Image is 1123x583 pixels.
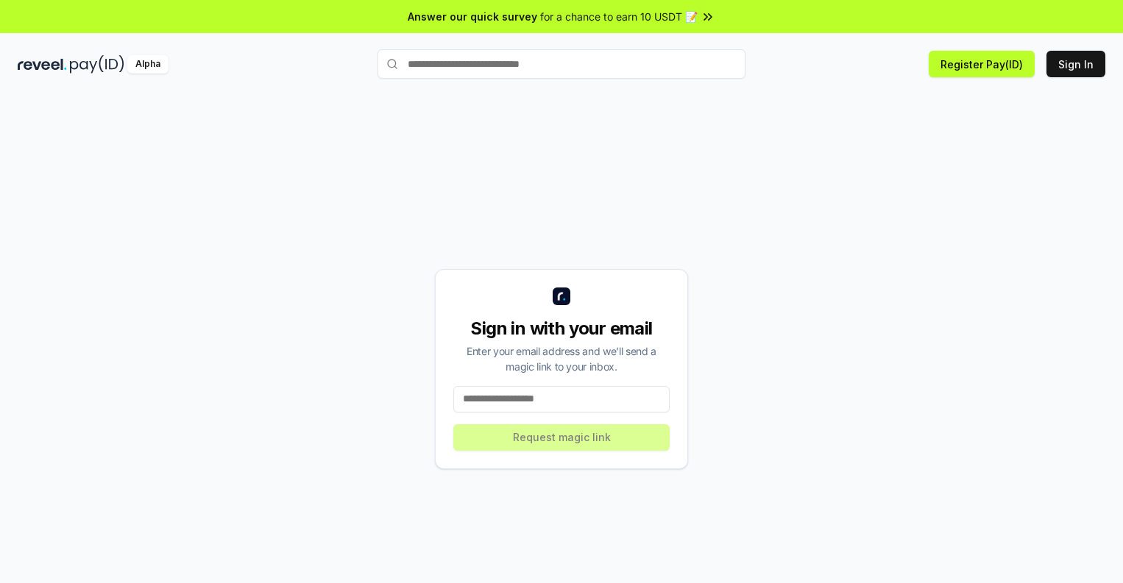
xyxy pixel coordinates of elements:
div: Alpha [127,55,169,74]
span: Answer our quick survey [408,9,537,24]
button: Register Pay(ID) [929,51,1035,77]
span: for a chance to earn 10 USDT 📝 [540,9,698,24]
button: Sign In [1046,51,1105,77]
img: logo_small [553,287,570,305]
img: pay_id [70,55,124,74]
div: Sign in with your email [453,317,670,340]
img: reveel_dark [18,55,67,74]
div: Enter your email address and we’ll send a magic link to your inbox. [453,343,670,374]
